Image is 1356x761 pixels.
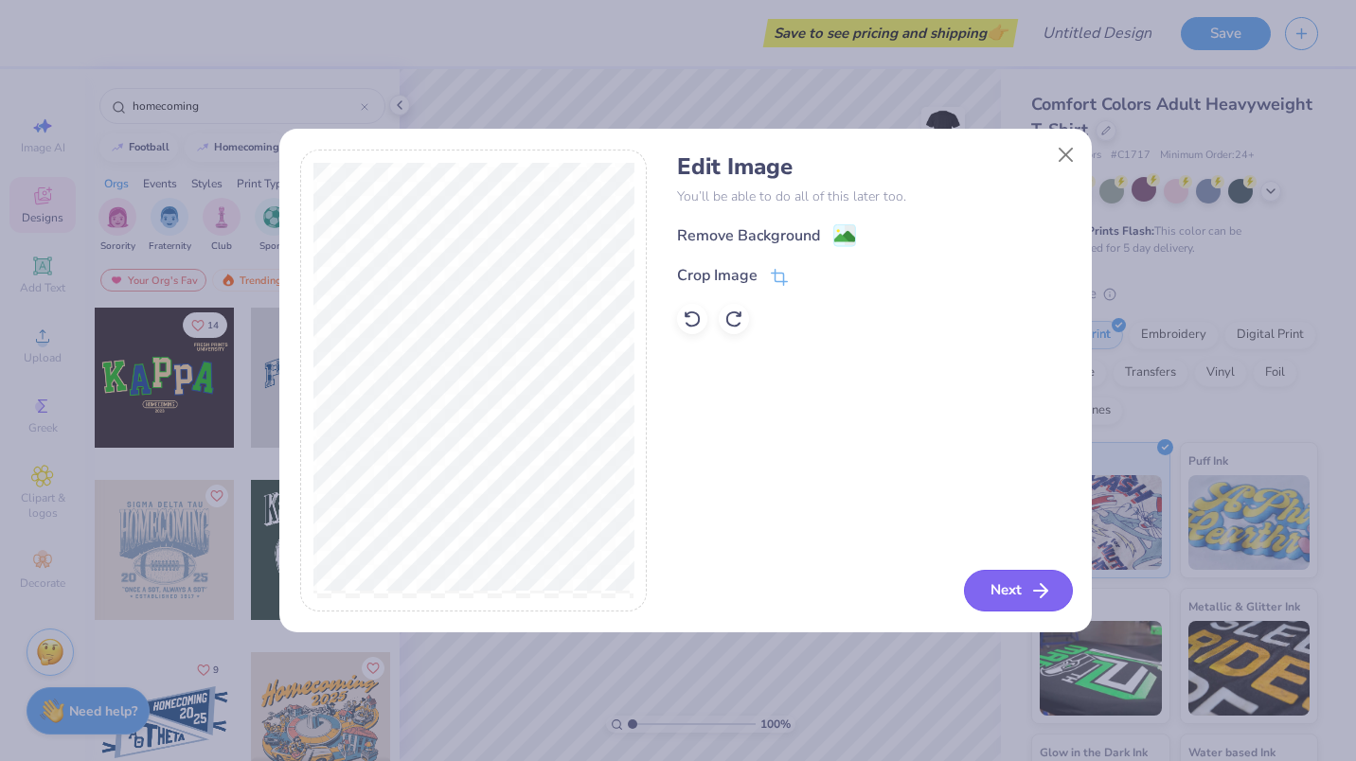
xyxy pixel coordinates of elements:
p: You’ll be able to do all of this later too. [677,186,1070,206]
div: Remove Background [677,224,820,247]
div: Crop Image [677,264,758,287]
button: Close [1047,136,1083,172]
button: Next [964,570,1073,611]
h4: Edit Image [677,153,1070,181]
